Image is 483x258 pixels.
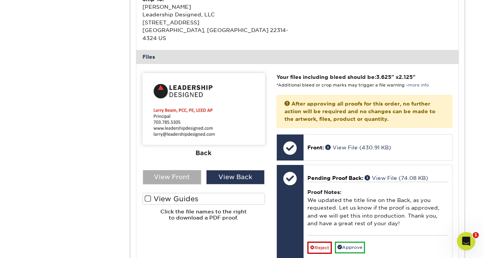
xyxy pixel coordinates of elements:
[276,83,429,88] small: *Additional bleed or crop marks may trigger a file warning –
[276,74,415,80] strong: Your files including bleed should be: " x "
[142,144,265,161] div: Back
[307,144,324,151] span: Front:
[473,232,479,238] span: 1
[335,242,365,253] a: Approve
[142,193,265,205] label: View Guides
[142,208,265,227] h6: Click the file names to the right to download a PDF proof.
[307,182,448,235] div: We updated the title line on the Back, as you requested. Let us know if the proof is approved, an...
[136,50,459,64] div: Files
[307,242,332,254] a: Reject
[376,74,391,80] span: 3.625
[457,232,475,250] iframe: Intercom live chat
[325,144,391,151] a: View File (430.91 KB)
[206,170,265,184] div: View Back
[284,101,435,122] strong: After approving all proofs for this order, no further action will be required and no changes can ...
[143,170,201,184] div: View Front
[307,175,363,181] span: Pending Proof Back:
[307,189,341,195] strong: Proof Notes:
[365,175,428,181] a: View File (74.08 KB)
[408,83,429,88] a: more info
[399,74,413,80] span: 2.125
